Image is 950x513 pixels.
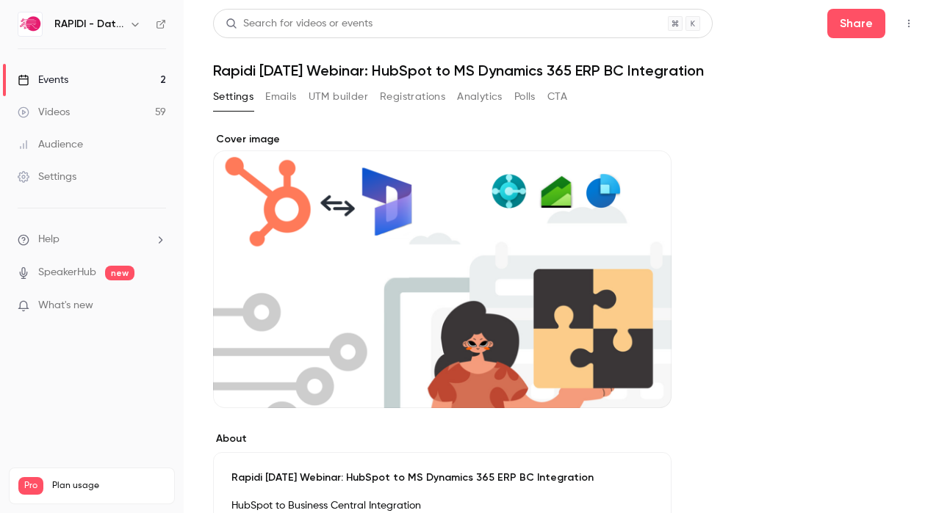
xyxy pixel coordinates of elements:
[38,232,60,247] span: Help
[18,137,83,152] div: Audience
[18,73,68,87] div: Events
[213,85,253,109] button: Settings
[226,16,373,32] div: Search for videos or events
[265,85,296,109] button: Emails
[213,62,921,79] h1: Rapidi [DATE] Webinar: HubSpot to MS Dynamics 365 ERP BC Integration
[38,298,93,313] span: What's new
[18,232,166,247] li: help-dropdown-opener
[380,85,445,109] button: Registrations
[38,265,96,280] a: SpeakerHub
[148,299,166,313] iframe: Noticeable Trigger
[213,132,672,147] label: Cover image
[18,477,43,495] span: Pro
[547,85,567,109] button: CTA
[514,85,536,109] button: Polls
[54,17,123,32] h6: RAPIDI - Data Integration Solutions
[213,132,672,408] section: Cover image
[105,266,134,280] span: new
[309,85,368,109] button: UTM builder
[827,9,885,38] button: Share
[52,480,165,492] span: Plan usage
[231,470,653,485] p: Rapidi [DATE] Webinar: HubSpot to MS Dynamics 365 ERP BC Integration
[18,12,42,36] img: RAPIDI - Data Integration Solutions
[457,85,503,109] button: Analytics
[213,432,672,446] label: About
[18,170,76,184] div: Settings
[18,105,70,120] div: Videos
